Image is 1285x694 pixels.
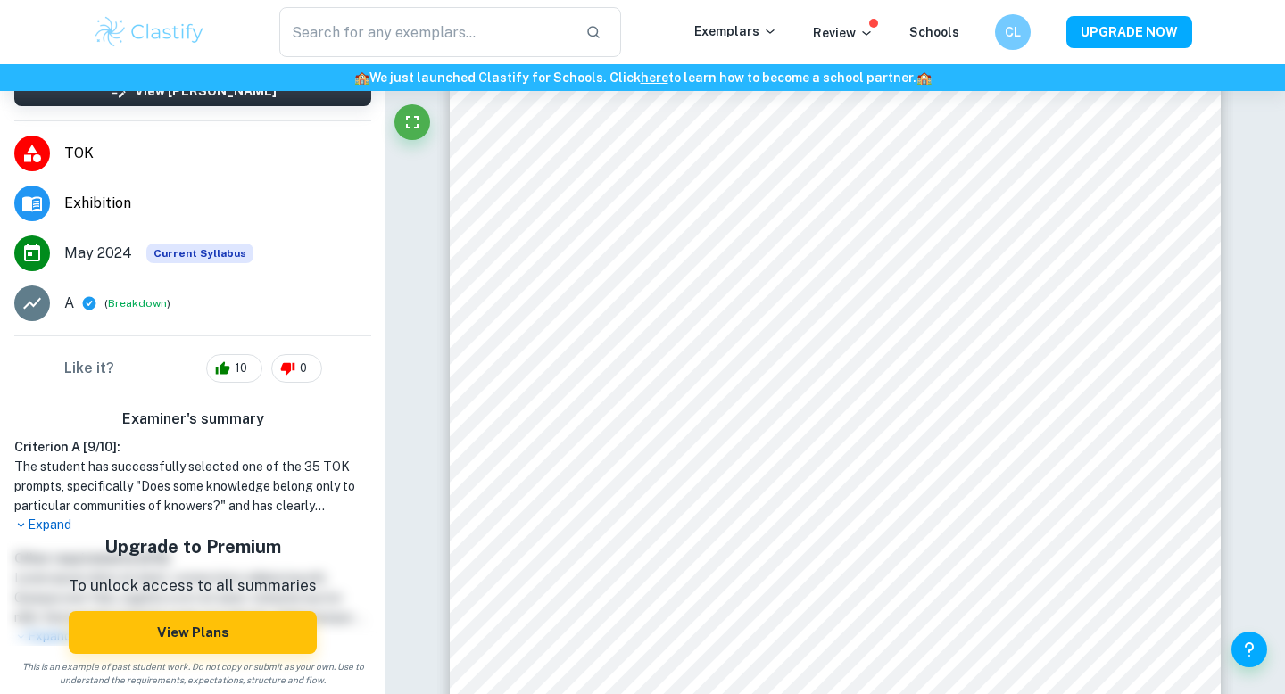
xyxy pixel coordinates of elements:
a: here [641,70,668,85]
img: Clastify logo [93,14,206,50]
span: TOK [64,143,371,164]
button: Help and Feedback [1231,632,1267,667]
h6: CL [1003,22,1024,42]
input: Search for any exemplars... [279,7,571,57]
span: Current Syllabus [146,244,253,263]
span: 10 [225,359,257,377]
span: May 2024 [64,243,132,264]
p: Exemplars [694,21,777,41]
button: View [PERSON_NAME] [14,76,371,106]
span: 🏫 [916,70,932,85]
h6: We just launched Clastify for Schools. Click to learn how to become a school partner. [4,68,1281,87]
button: Breakdown [108,295,167,311]
a: Schools [909,25,959,39]
p: A [64,293,74,314]
p: To unlock access to all summaries [69,574,317,598]
h1: The student has successfully selected one of the 35 TOK prompts, specifically "Does some knowledg... [14,457,371,516]
span: 0 [290,359,317,377]
span: This is an example of past student work. Do not copy or submit as your own. Use to understand the... [7,660,378,687]
h6: Examiner's summary [7,409,378,430]
div: 10 [206,354,262,383]
h5: Upgrade to Premium [69,533,317,560]
h6: Criterion A [ 9 / 10 ]: [14,437,371,457]
span: 🏫 [354,70,369,85]
span: Exhibition [64,193,371,214]
button: View Plans [69,611,317,654]
span: ( ) [104,295,170,312]
p: Expand [14,516,371,534]
h6: View [PERSON_NAME] [135,81,277,101]
p: Review [813,23,874,43]
button: CL [995,14,1031,50]
button: Fullscreen [394,104,430,140]
button: UPGRADE NOW [1066,16,1192,48]
div: 0 [271,354,322,383]
div: This exemplar is based on the current syllabus. Feel free to refer to it for inspiration/ideas wh... [146,244,253,263]
h6: Like it? [64,358,114,379]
